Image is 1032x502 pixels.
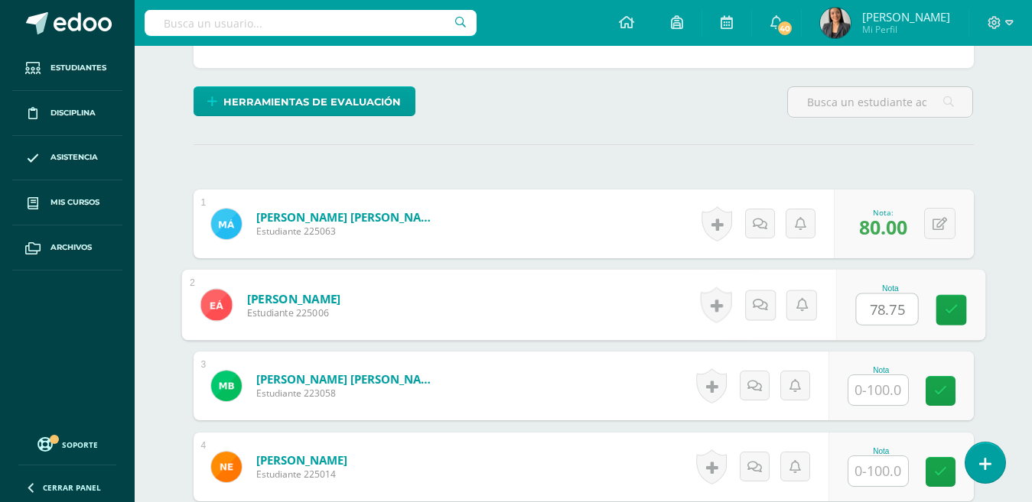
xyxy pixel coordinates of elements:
input: 0-100.0 [848,456,908,486]
span: Estudiantes [50,62,106,74]
input: 0-100.0 [848,375,908,405]
span: Asistencia [50,151,98,164]
a: Disciplina [12,91,122,136]
a: [PERSON_NAME] [256,452,347,468]
span: [PERSON_NAME] [862,9,950,24]
div: Nota: [859,207,907,218]
span: Cerrar panel [43,482,101,493]
span: Mi Perfil [862,23,950,36]
div: Nota [855,284,925,293]
a: Asistencia [12,136,122,181]
img: ca9488c0bab8a5b2b2889e8e1b6768f2.png [200,289,232,320]
span: Archivos [50,241,92,254]
img: 15855d1b87c21bed4c6303a180247638.png [820,8,851,38]
span: Mis cursos [50,196,99,209]
a: Soporte [18,433,116,454]
a: Estudiantes [12,46,122,91]
div: Nota [848,366,915,374]
a: Mis cursos [12,180,122,225]
a: Archivos [12,225,122,270]
a: [PERSON_NAME] [246,290,340,306]
span: 40 [776,20,793,37]
a: [PERSON_NAME] [PERSON_NAME] [256,209,440,225]
input: Busca un estudiante aquí... [788,87,972,117]
span: Disciplina [50,107,96,119]
span: Herramientas de evaluación [223,88,401,116]
span: 80.00 [859,214,907,240]
a: Herramientas de evaluación [194,86,415,116]
input: 0-100.0 [856,294,917,325]
img: 3cb4858675dfcb9c083d0dd86c052e7d.png [211,371,242,401]
img: b6ddece8de7dc558956b4a2c5b507958.png [211,209,242,239]
span: Estudiante 225006 [246,306,340,320]
div: Nota [848,447,915,455]
span: Estudiante 225063 [256,225,440,238]
span: Estudiante 223058 [256,387,440,400]
img: a441461d46f117df85d5b85457d74ec8.png [211,452,242,482]
span: Estudiante 225014 [256,468,347,481]
input: Busca un usuario... [145,10,477,36]
span: Soporte [62,439,98,450]
a: [PERSON_NAME] [PERSON_NAME] [256,371,440,387]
